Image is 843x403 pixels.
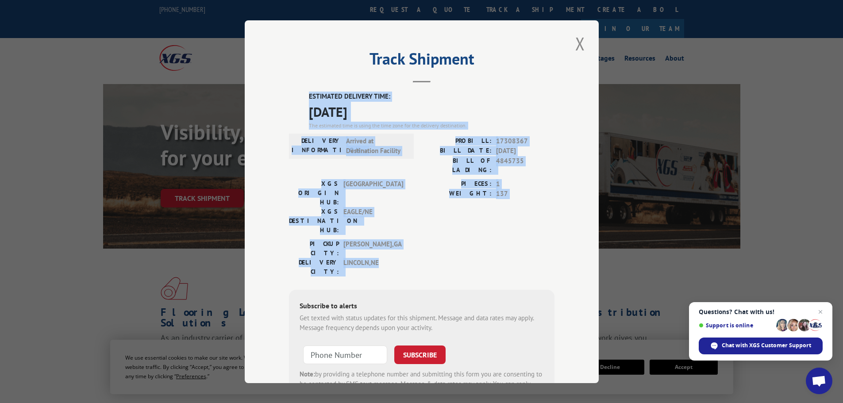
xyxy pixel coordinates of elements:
span: EAGLE/NE [343,207,403,234]
label: DELIVERY CITY: [289,257,339,276]
label: BILL DATE: [422,146,492,156]
strong: Note: [300,369,315,378]
span: [PERSON_NAME] , GA [343,239,403,257]
label: XGS DESTINATION HUB: [289,207,339,234]
label: WEIGHT: [422,189,492,199]
div: Get texted with status updates for this shipment. Message and data rates may apply. Message frequ... [300,313,544,333]
span: 137 [496,189,554,199]
input: Phone Number [303,345,387,364]
span: LINCOLN , NE [343,257,403,276]
h2: Track Shipment [289,53,554,69]
span: [DATE] [496,146,554,156]
span: 1 [496,179,554,189]
button: SUBSCRIBE [394,345,446,364]
span: Arrived at Destination Facility [346,136,406,156]
span: 4845735 [496,156,554,174]
label: PICKUP CITY: [289,239,339,257]
label: DELIVERY INFORMATION: [292,136,342,156]
label: PROBILL: [422,136,492,146]
span: [DATE] [309,101,554,121]
label: BILL OF LADING: [422,156,492,174]
span: 17308367 [496,136,554,146]
label: ESTIMATED DELIVERY TIME: [309,92,554,102]
span: Chat with XGS Customer Support [699,338,823,354]
div: The estimated time is using the time zone for the delivery destination. [309,121,554,129]
button: Close modal [573,31,588,56]
a: Open chat [806,368,832,394]
label: PIECES: [422,179,492,189]
span: Questions? Chat with us! [699,308,823,315]
span: [GEOGRAPHIC_DATA] [343,179,403,207]
label: XGS ORIGIN HUB: [289,179,339,207]
span: Support is online [699,322,773,329]
div: by providing a telephone number and submitting this form you are consenting to be contacted by SM... [300,369,544,399]
span: Chat with XGS Customer Support [722,342,811,349]
div: Subscribe to alerts [300,300,544,313]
